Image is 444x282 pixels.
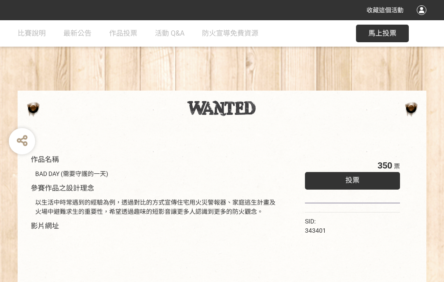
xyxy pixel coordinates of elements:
span: 參賽作品之設計理念 [31,184,94,192]
div: 以生活中時常遇到的經驗為例，透過對比的方式宣傳住宅用火災警報器、家庭逃生計畫及火場中避難求生的重要性，希望透過趣味的短影音讓更多人認識到更多的防火觀念。 [35,198,279,216]
a: 活動 Q&A [155,20,184,47]
button: 馬上投票 [356,25,409,42]
a: 最新公告 [63,20,92,47]
span: 馬上投票 [368,29,396,37]
span: 票 [394,163,400,170]
span: 作品投票 [109,29,137,37]
span: 活動 Q&A [155,29,184,37]
div: BAD DAY (需要守護的一天) [35,169,279,179]
a: 比賽說明 [18,20,46,47]
span: 防火宣導免費資源 [202,29,258,37]
span: 作品名稱 [31,155,59,164]
a: 作品投票 [109,20,137,47]
span: SID: 343401 [305,218,326,234]
a: 防火宣導免費資源 [202,20,258,47]
span: 影片網址 [31,222,59,230]
span: 比賽說明 [18,29,46,37]
span: 收藏這個活動 [367,7,404,14]
span: 投票 [345,176,360,184]
iframe: Facebook Share [328,217,372,226]
span: 350 [378,160,392,171]
span: 最新公告 [63,29,92,37]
